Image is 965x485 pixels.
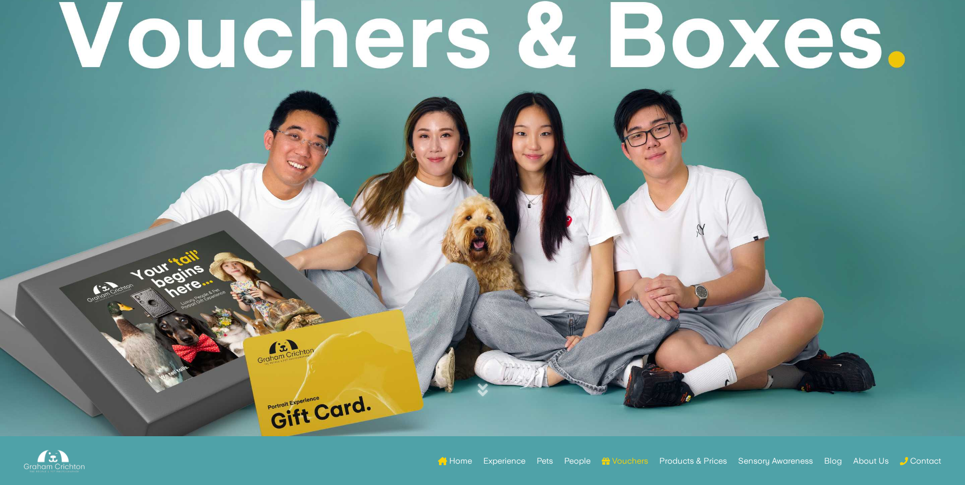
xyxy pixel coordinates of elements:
[564,441,591,481] a: People
[824,441,842,481] a: Blog
[24,447,84,475] img: Graham Crichton Photography Logo - Graham Crichton - Belfast Family & Pet Photography Studio
[738,441,813,481] a: Sensory Awareness
[853,441,889,481] a: About Us
[602,441,648,481] a: Vouchers
[659,441,727,481] a: Products & Prices
[900,441,941,481] a: Contact
[537,441,553,481] a: Pets
[438,441,472,481] a: Home
[483,441,525,481] a: Experience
